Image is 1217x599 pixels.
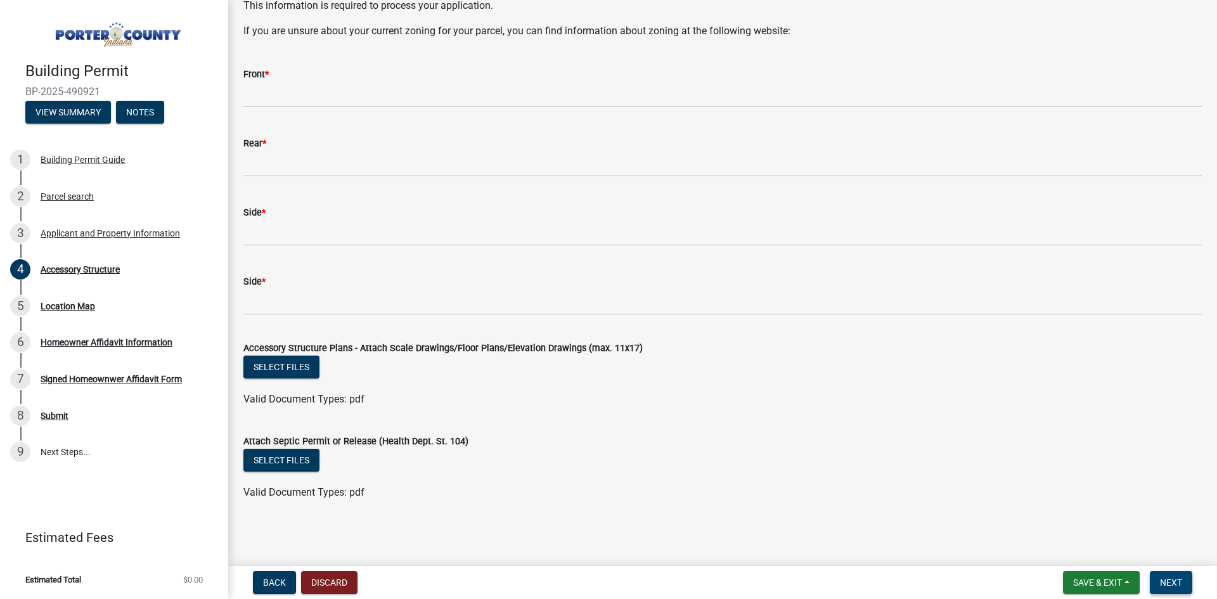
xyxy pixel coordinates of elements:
button: Notes [116,101,164,124]
span: Estimated Total [25,576,81,584]
a: Estimated Fees [10,525,208,550]
span: $0.00 [183,576,203,584]
wm-modal-confirm: Summary [25,108,111,118]
div: 1 [10,150,30,170]
wm-modal-confirm: Notes [116,108,164,118]
div: Applicant and Property Information [41,229,180,238]
div: 3 [10,223,30,243]
label: Front [243,70,269,79]
div: Homeowner Affidavit Information [41,338,172,347]
p: If you are unsure about your current zoning for your parcel, you can find information about zonin... [243,23,1202,39]
button: Select files [243,356,319,378]
span: Valid Document Types: pdf [243,393,364,405]
button: Next [1150,571,1192,594]
div: 6 [10,332,30,352]
h4: Building Permit [25,62,218,81]
span: Next [1160,577,1182,588]
div: Accessory Structure [41,265,120,274]
span: Back [263,577,286,588]
span: Valid Document Types: pdf [243,486,364,498]
button: View Summary [25,101,111,124]
label: Attach Septic Permit or Release (Health Dept. St. 104) [243,437,468,446]
span: Save & Exit [1073,577,1122,588]
span: BP-2025-490921 [25,86,203,98]
div: 9 [10,442,30,462]
div: 2 [10,186,30,207]
button: Save & Exit [1063,571,1140,594]
label: Side [243,278,266,287]
label: Accessory Structure Plans - Attach Scale Drawings/Floor Plans/Elevation Drawings (max. 11x17) [243,344,643,353]
img: Porter County, Indiana [25,13,208,49]
label: Rear [243,139,266,148]
button: Discard [301,571,357,594]
div: Signed Homeownwer Affidavit Form [41,375,182,383]
button: Select files [243,449,319,472]
div: 5 [10,296,30,316]
div: 7 [10,369,30,389]
button: Back [253,571,296,594]
div: Parcel search [41,192,94,201]
div: 4 [10,259,30,280]
div: Building Permit Guide [41,155,125,164]
div: Location Map [41,302,95,311]
div: Submit [41,411,68,420]
label: Side [243,209,266,217]
div: 8 [10,406,30,426]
